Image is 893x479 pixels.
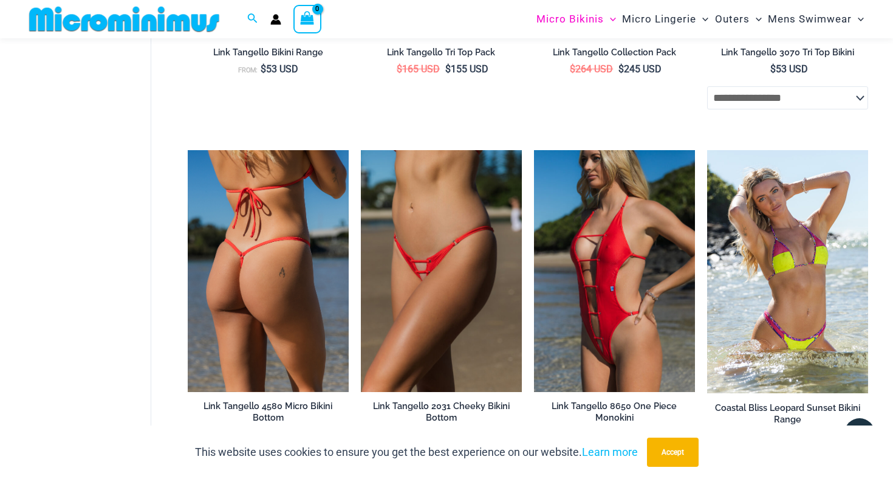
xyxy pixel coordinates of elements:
a: Link Tangello 8650 One Piece Monokini 11Link Tangello 8650 One Piece Monokini 12Link Tangello 865... [534,150,695,392]
span: Outers [715,4,750,35]
img: Link Tangello 4580 Micro 02 [188,150,349,392]
nav: Site Navigation [532,2,869,36]
a: OutersMenu ToggleMenu Toggle [712,4,765,35]
a: Link Tangello Bikini Range [188,47,349,63]
span: $ [618,63,624,75]
span: Menu Toggle [604,4,616,35]
img: Link Tangello 8650 One Piece Monokini 11 [534,150,695,392]
img: MM SHOP LOGO FLAT [24,5,224,33]
h2: Link Tangello 4580 Micro Bikini Bottom [188,401,349,423]
span: $ [570,63,575,75]
img: Link Tangello 2031 Cheeky 01 [361,150,522,392]
p: This website uses cookies to ensure you get the best experience on our website. [195,443,638,461]
h2: Link Tangello 8650 One Piece Monokini [534,401,695,423]
a: Link Tangello 4580 Micro 01Link Tangello 4580 Micro 02Link Tangello 4580 Micro 02 [188,150,349,392]
a: Micro BikinisMenu ToggleMenu Toggle [533,4,619,35]
button: Accept [647,438,699,467]
a: Coastal Bliss Leopard Sunset 3171 Tri Top 4371 Thong Bikini 06Coastal Bliss Leopard Sunset 3171 T... [707,150,868,393]
a: Search icon link [247,12,258,27]
h2: Link Tangello Collection Pack [534,47,695,58]
span: $ [445,63,451,75]
bdi: 53 USD [770,63,808,75]
img: Coastal Bliss Leopard Sunset 3171 Tri Top 4371 Thong Bikini 06 [707,150,868,393]
a: Mens SwimwearMenu ToggleMenu Toggle [765,4,867,35]
a: Coastal Bliss Leopard Sunset Bikini Range [707,402,868,430]
h2: Link Tangello 3070 Tri Top Bikini [707,47,868,58]
bdi: 155 USD [445,63,488,75]
a: View Shopping Cart, empty [293,5,321,33]
span: Menu Toggle [852,4,864,35]
h2: Link Tangello 2031 Cheeky Bikini Bottom [361,401,522,423]
span: $ [770,63,776,75]
a: Link Tangello 4580 Micro Bikini Bottom [188,401,349,428]
a: Link Tangello 3070 Tri Top Bikini [707,47,868,63]
bdi: 165 USD [397,63,440,75]
bdi: 245 USD [618,63,662,75]
span: Micro Bikinis [536,4,604,35]
bdi: 53 USD [261,63,298,75]
span: Micro Lingerie [622,4,696,35]
a: Micro LingerieMenu ToggleMenu Toggle [619,4,711,35]
h2: Link Tangello Bikini Range [188,47,349,58]
a: Account icon link [270,14,281,25]
span: $ [397,63,402,75]
span: Menu Toggle [750,4,762,35]
a: Link Tangello 2031 Cheeky Bikini Bottom [361,401,522,428]
span: From: [238,66,258,74]
h2: Link Tangello Tri Top Pack [361,47,522,58]
a: Link Tangello 8650 One Piece Monokini [534,401,695,428]
span: Menu Toggle [696,4,708,35]
a: Learn more [582,446,638,458]
a: Link Tangello Collection Pack [534,47,695,63]
a: Link Tangello 2031 Cheeky 01Link Tangello 2031 Cheeky 02Link Tangello 2031 Cheeky 02 [361,150,522,392]
h2: Coastal Bliss Leopard Sunset Bikini Range [707,402,868,425]
span: $ [261,63,266,75]
a: Link Tangello Tri Top Pack [361,47,522,63]
span: Mens Swimwear [768,4,852,35]
bdi: 264 USD [570,63,613,75]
